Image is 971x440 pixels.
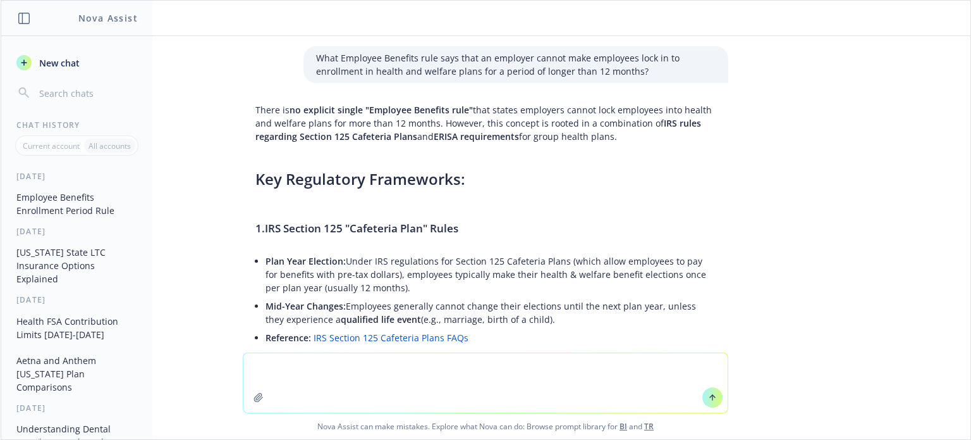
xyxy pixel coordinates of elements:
[11,350,142,398] button: Aetna and Anthem [US_STATE] Plan Comparisons
[266,332,311,344] span: Reference:
[314,332,468,344] a: IRS Section 125 Cafeteria Plans FAQs
[1,294,152,305] div: [DATE]
[255,168,716,190] h3: Key Regulatory Frameworks:
[266,300,346,312] span: Mid-Year Changes:
[1,120,152,130] div: Chat History
[37,84,137,102] input: Search chats
[6,413,965,439] span: Nova Assist can make mistakes. Explore what Nova can do: Browse prompt library for and
[255,103,716,143] p: There is that states employers cannot lock employees into health and welfare plans for more than ...
[620,421,627,432] a: BI
[644,421,654,432] a: TR
[37,56,80,70] span: New chat
[290,104,473,116] span: no explicit single "Employee Benefits rule"
[11,311,142,345] button: Health FSA Contribution Limits [DATE]-[DATE]
[316,51,716,78] p: What Employee Benefits rule says that an employer cannot make employees lock in to enrollment in ...
[1,403,152,413] div: [DATE]
[255,220,716,237] h4: 1.
[1,226,152,237] div: [DATE]
[11,187,142,221] button: Employee Benefits Enrollment Period Rule
[266,297,716,329] li: Employees generally cannot change their elections until the next plan year, unless they experienc...
[11,51,142,74] button: New chat
[23,141,80,151] p: Current account
[434,130,519,142] span: ERISA requirements
[78,11,138,25] h1: Nova Assist
[265,221,458,236] span: IRS Section 125 "Cafeteria Plan" Rules
[341,313,421,325] span: qualified life event
[266,252,716,297] li: Under IRS regulations for Section 125 Cafeteria Plans (which allow employees to pay for benefits ...
[266,255,346,267] span: Plan Year Election:
[89,141,131,151] p: All accounts
[11,242,142,289] button: [US_STATE] State LTC Insurance Options Explained
[1,171,152,182] div: [DATE]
